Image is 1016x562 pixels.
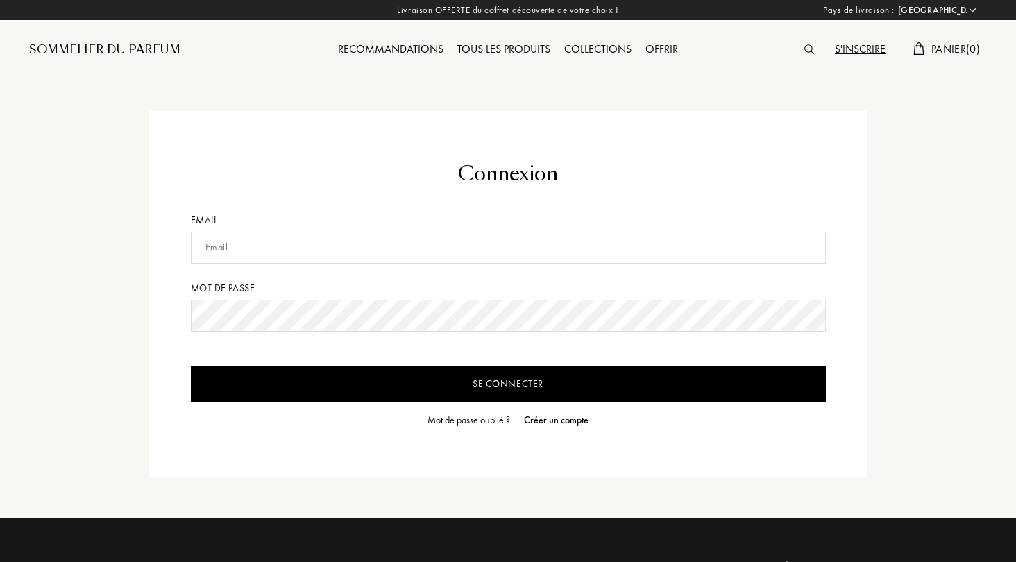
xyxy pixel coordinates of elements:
[191,281,826,296] div: Mot de passe
[450,41,557,59] div: Tous les produits
[931,42,980,56] span: Panier ( 0 )
[191,160,826,189] div: Connexion
[804,44,814,54] img: search_icn.svg
[331,42,450,56] a: Recommandations
[557,42,638,56] a: Collections
[524,413,589,427] div: Créer un compte
[29,42,180,58] a: Sommelier du Parfum
[638,42,685,56] a: Offrir
[828,42,892,56] a: S'inscrire
[913,42,924,55] img: cart.svg
[823,3,895,17] span: Pays de livraison :
[191,366,826,402] input: Se connecter
[427,413,510,427] div: Mot de passe oublié ?
[517,413,589,427] a: Créer un compte
[331,41,450,59] div: Recommandations
[557,41,638,59] div: Collections
[191,213,826,228] div: Email
[450,42,557,56] a: Tous les produits
[828,41,892,59] div: S'inscrire
[191,232,826,264] input: Email
[638,41,685,59] div: Offrir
